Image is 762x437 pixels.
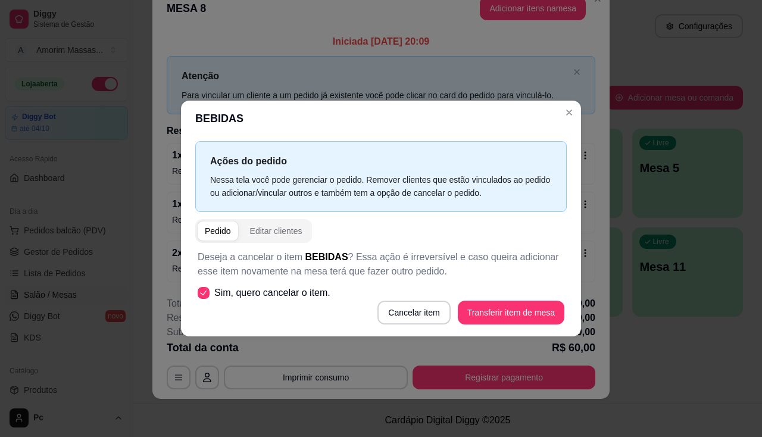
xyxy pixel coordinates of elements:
div: Pedido [205,225,231,237]
p: Deseja a cancelar o item ? Essa ação é irreversível e caso queira adicionar esse item novamente n... [198,250,564,279]
span: BEBIDAS [305,252,348,262]
button: Cancelar item [377,301,450,324]
span: Sim, quero cancelar o item. [214,286,330,300]
div: Editar clientes [250,225,302,237]
p: Ações do pedido [210,154,552,168]
header: BEBIDAS [181,101,581,136]
button: Transferir item de mesa [458,301,564,324]
button: Close [560,103,579,122]
div: Nessa tela você pode gerenciar o pedido. Remover clientes que estão vinculados ao pedido ou adici... [210,173,552,199]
